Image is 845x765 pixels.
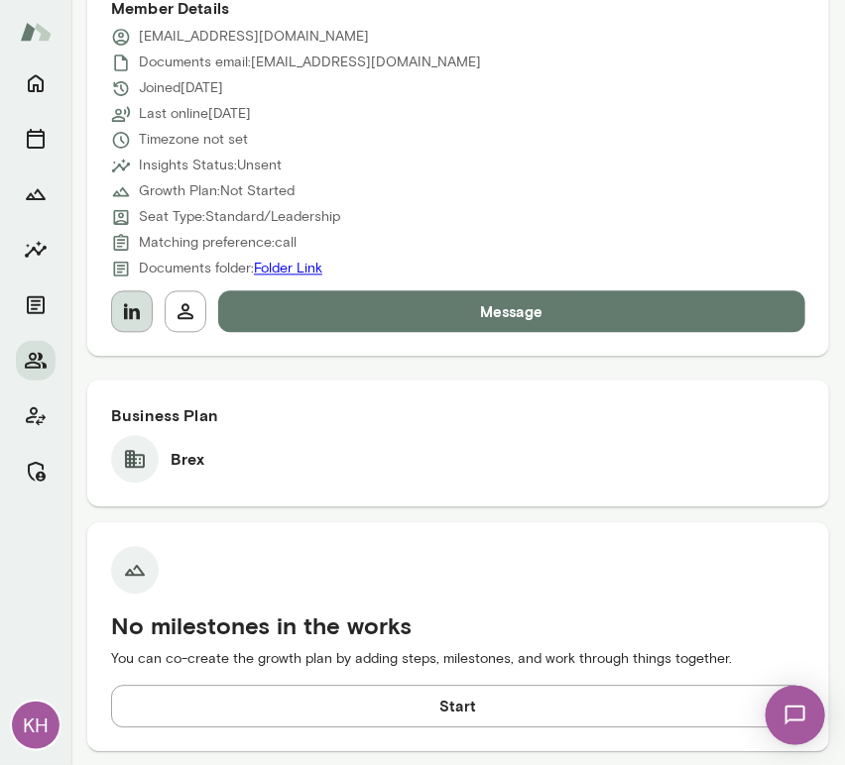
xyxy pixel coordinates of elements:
[20,13,52,51] img: Mento
[139,208,340,228] p: Seat Type: Standard/Leadership
[111,610,805,642] h5: No milestones in the works
[139,182,295,202] p: Growth Plan: Not Started
[16,174,56,214] button: Growth Plan
[139,157,282,176] p: Insights Status: Unsent
[111,650,805,670] p: You can co-create the growth plan by adding steps, milestones, and work through things together.
[254,261,322,277] a: Folder Link
[16,452,56,492] button: Manage
[111,686,805,727] button: Start
[12,702,60,749] div: KH
[139,131,248,151] p: Timezone not set
[139,28,369,48] p: [EMAIL_ADDRESS][DOMAIN_NAME]
[16,396,56,436] button: Client app
[16,230,56,270] button: Insights
[139,234,297,254] p: Matching preference: call
[111,404,805,428] h6: Business Plan
[16,119,56,159] button: Sessions
[16,341,56,381] button: Members
[139,54,481,73] p: Documents email: [EMAIL_ADDRESS][DOMAIN_NAME]
[139,260,322,279] p: Documents folder:
[171,448,205,472] h6: Brex
[16,63,56,103] button: Home
[218,291,805,333] button: Message
[139,105,251,125] p: Last online [DATE]
[16,285,56,325] button: Documents
[139,79,223,99] p: Joined [DATE]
